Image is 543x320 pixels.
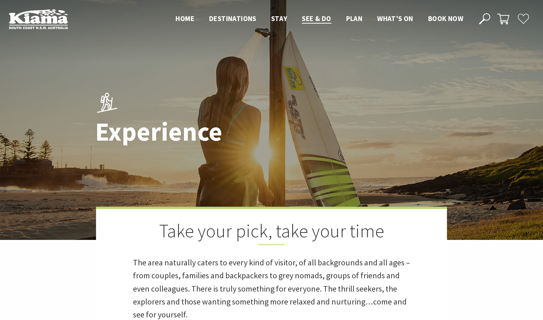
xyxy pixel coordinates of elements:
span: See & Do [302,14,331,23]
span: Home [175,14,194,23]
h1: Experience [95,118,304,146]
h2: Take your pick, take your time [133,220,410,245]
span: Book now [428,14,463,23]
span: What’s On [377,14,413,23]
img: Kiama Logo [9,9,68,29]
span: Plan [346,14,363,23]
span: Destinations [209,14,256,23]
span: Stay [271,14,287,23]
nav: Main Menu [168,13,471,25]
